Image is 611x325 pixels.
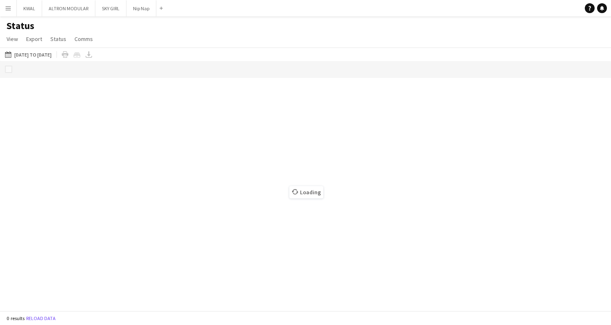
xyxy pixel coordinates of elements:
[42,0,95,16] button: ALTRON MODULAR
[289,186,323,198] span: Loading
[74,35,93,43] span: Comms
[47,34,70,44] a: Status
[95,0,126,16] button: SKY GIRL
[7,35,18,43] span: View
[26,35,42,43] span: Export
[3,50,53,59] button: [DATE] to [DATE]
[50,35,66,43] span: Status
[71,34,96,44] a: Comms
[17,0,42,16] button: KWAL
[25,314,57,323] button: Reload data
[126,0,156,16] button: Nip Nap
[23,34,45,44] a: Export
[3,34,21,44] a: View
